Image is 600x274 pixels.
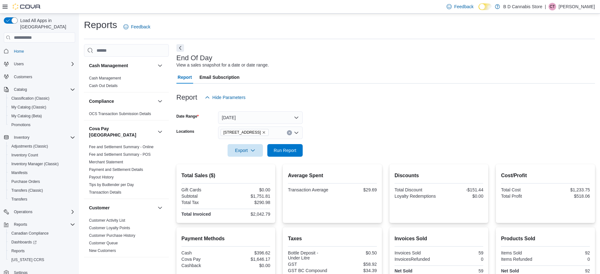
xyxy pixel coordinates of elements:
div: Total Profit [501,194,544,199]
div: $0.00 [440,194,484,199]
span: Washington CCRS [9,256,75,264]
strong: Net Sold [395,268,413,273]
button: Catalog [1,85,78,94]
span: Adjustments (Classic) [9,143,75,150]
span: Customers [11,73,75,81]
div: Cody Tomlinson [549,3,556,10]
span: Catalog [14,87,27,92]
h3: End Of Day [176,54,212,62]
div: $1,751.81 [227,194,270,199]
button: Users [11,60,26,68]
strong: Net Sold [501,268,519,273]
button: Operations [1,207,78,216]
a: Fee and Settlement Summary - Online [89,145,154,149]
div: $58.92 [334,262,377,267]
a: Transaction Details [89,190,121,195]
div: Items Refunded [501,257,544,262]
button: Reports [1,220,78,229]
div: $29.69 [334,187,377,192]
span: Adjustments (Classic) [11,144,48,149]
a: My Catalog (Classic) [9,103,49,111]
button: Home [1,46,78,55]
h2: Products Sold [501,235,590,242]
a: Customer Purchase History [89,233,135,238]
a: Payout History [89,175,114,179]
span: My Catalog (Classic) [9,103,75,111]
span: Transfers [9,195,75,203]
div: Total Cost [501,187,544,192]
div: 59 [440,250,484,255]
span: Payment and Settlement Details [89,167,143,172]
button: Reports [6,247,78,255]
span: Feedback [131,24,150,30]
button: Transfers (Classic) [6,186,78,195]
span: Reports [14,222,27,227]
button: Classification (Classic) [6,94,78,103]
button: Inventory [1,133,78,142]
div: 0 [547,257,590,262]
button: [DATE] [218,111,303,124]
span: OCS Transaction Submission Details [89,111,151,116]
div: Items Sold [501,250,544,255]
span: New Customers [89,248,116,253]
span: Classification (Classic) [9,95,75,102]
span: Transfers [11,197,27,202]
span: Operations [11,208,75,216]
span: Cash Out Details [89,83,118,88]
span: Purchase Orders [9,178,75,185]
span: Transfers (Classic) [11,188,43,193]
span: Fee and Settlement Summary - Online [89,144,154,149]
button: Reports [11,221,30,228]
span: Fee and Settlement Summary - POS [89,152,151,157]
a: Transfers (Classic) [9,187,45,194]
button: Next [176,44,184,52]
h2: Taxes [288,235,377,242]
h1: Reports [84,19,117,31]
div: Compliance [84,110,169,120]
a: Reports [9,247,27,255]
button: Adjustments (Classic) [6,142,78,151]
h2: Discounts [395,172,484,179]
span: Canadian Compliance [9,230,75,237]
span: Reports [11,221,75,228]
a: Cash Out Details [89,84,118,88]
h2: Payment Methods [181,235,270,242]
button: Purchase Orders [6,177,78,186]
div: Total Tax [181,200,225,205]
button: Clear input [287,130,292,135]
button: Canadian Compliance [6,229,78,238]
div: Cash [181,250,225,255]
a: Feedback [444,0,476,13]
span: Inventory Manager (Classic) [9,160,75,168]
p: [PERSON_NAME] [559,3,595,10]
div: $1,233.75 [547,187,590,192]
h3: Report [176,94,197,101]
div: -$151.44 [440,187,484,192]
a: Inventory Count [9,151,41,159]
a: Manifests [9,169,30,177]
span: Reports [11,248,25,254]
span: Inventory [11,134,75,141]
span: Hide Parameters [212,94,246,101]
button: Catalog [11,86,29,93]
span: Report [178,71,192,84]
span: Dashboards [9,238,75,246]
a: [US_STATE] CCRS [9,256,47,264]
button: Run Report [267,144,303,157]
div: Customer [84,217,169,257]
button: Customer [89,205,155,211]
span: CT [550,3,555,10]
span: Catalog [11,86,75,93]
a: Promotions [9,121,33,129]
a: My Catalog (Beta) [9,112,45,120]
div: Gift Cards [181,187,225,192]
span: Home [11,47,75,55]
h2: Cost/Profit [501,172,590,179]
span: Load All Apps in [GEOGRAPHIC_DATA] [18,17,75,30]
div: Cova Pay [GEOGRAPHIC_DATA] [84,143,169,199]
h3: Customer [89,205,110,211]
button: Inventory [11,134,32,141]
h3: Cash Management [89,62,128,69]
a: Customers [11,73,35,81]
